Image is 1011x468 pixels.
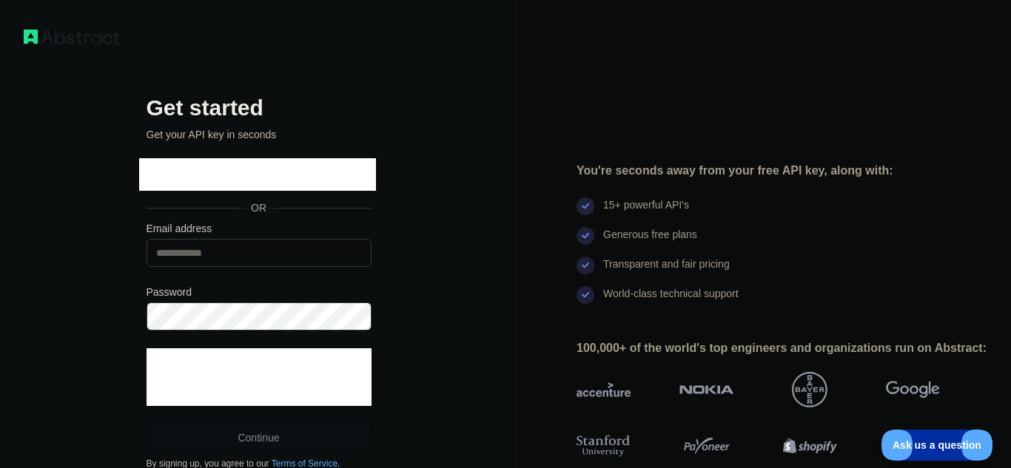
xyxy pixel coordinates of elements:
label: Email address [147,221,372,236]
p: Get your API key in seconds [147,127,372,142]
img: google [886,372,940,407]
span: OR [239,200,278,215]
img: stanford university [577,433,631,460]
img: payoneer [679,433,733,460]
img: Workflow [24,30,120,44]
div: 15+ powerful API's [603,197,689,227]
div: You're seconds away from your free API key, along with: [577,162,987,180]
img: check mark [577,227,594,245]
div: 100,000+ of the world's top engineers and organizations run on Abstract: [577,339,987,357]
h2: Get started [147,95,372,121]
img: check mark [577,197,594,215]
label: Password [147,285,372,299]
div: Generous free plans [603,227,697,257]
img: check mark [577,286,594,304]
iframe: Sign in with Google Button [139,158,376,191]
iframe: Toggle Customer Support [881,430,996,461]
div: World-class technical support [603,286,739,316]
img: shopify [783,433,837,460]
div: Transparent and fair pricing [603,257,730,286]
img: accenture [577,372,631,407]
img: bayer [792,372,827,407]
iframe: reCAPTCHA [147,348,372,406]
button: Continue [147,424,372,452]
img: check mark [577,257,594,274]
img: nokia [679,372,733,407]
